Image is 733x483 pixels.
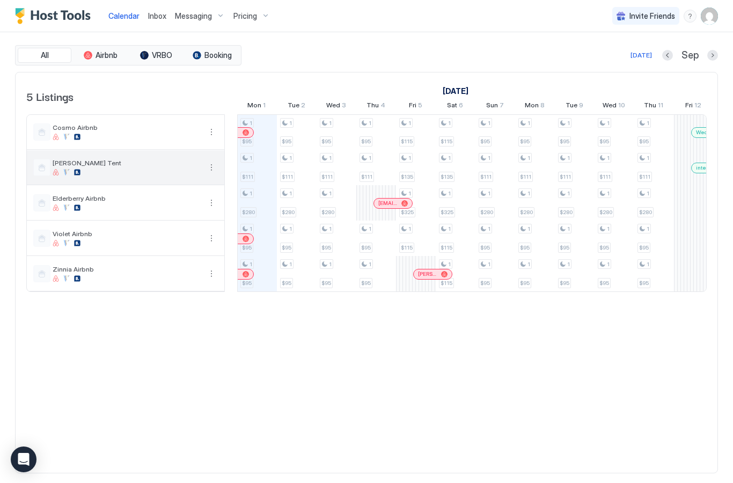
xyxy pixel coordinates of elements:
[599,173,611,180] span: $111
[321,138,331,145] span: $95
[250,261,252,268] span: 1
[205,232,218,245] div: menu
[369,261,371,268] span: 1
[361,173,372,180] span: $111
[560,209,573,216] span: $280
[488,225,490,232] span: 1
[480,138,490,145] span: $95
[250,155,252,162] span: 1
[448,261,451,268] span: 1
[527,155,530,162] span: 1
[480,280,490,287] span: $95
[321,173,333,180] span: $111
[282,280,291,287] span: $95
[696,164,715,171] span: internal
[242,138,252,145] span: $95
[527,190,530,197] span: 1
[448,155,451,162] span: 1
[639,209,652,216] span: $280
[282,244,291,251] span: $95
[329,190,332,197] span: 1
[205,267,218,280] div: menu
[408,120,411,127] span: 1
[205,126,218,138] button: More options
[563,99,586,114] a: September 9, 2025
[329,120,332,127] span: 1
[329,225,332,232] span: 1
[707,50,718,61] button: Next month
[321,280,331,287] span: $95
[185,48,239,63] button: Booking
[599,209,612,216] span: $280
[205,161,218,174] div: menu
[607,261,610,268] span: 1
[696,129,715,136] span: Wedding
[440,83,471,99] a: September 1, 2025
[560,138,569,145] span: $95
[567,155,570,162] span: 1
[525,101,539,112] span: Mon
[205,196,218,209] button: More options
[26,88,74,104] span: 5 Listings
[607,190,610,197] span: 1
[205,126,218,138] div: menu
[441,280,452,287] span: $115
[607,155,610,162] span: 1
[500,101,504,112] span: 7
[74,48,127,63] button: Airbnb
[361,280,371,287] span: $95
[324,99,349,114] a: September 3, 2025
[527,225,530,232] span: 1
[683,99,704,114] a: September 12, 2025
[701,8,718,25] div: User profile
[329,261,332,268] span: 1
[242,280,252,287] span: $95
[647,225,649,232] span: 1
[540,101,545,112] span: 8
[607,120,610,127] span: 1
[567,225,570,232] span: 1
[15,8,96,24] a: Host Tools Logo
[520,173,531,180] span: $111
[520,280,530,287] span: $95
[326,101,340,112] span: Wed
[444,99,466,114] a: September 6, 2025
[409,101,416,112] span: Fri
[250,225,252,232] span: 1
[245,99,268,114] a: September 1, 2025
[242,244,252,251] span: $95
[639,244,649,251] span: $95
[364,99,388,114] a: September 4, 2025
[480,244,490,251] span: $95
[599,280,609,287] span: $95
[401,209,414,216] span: $325
[108,10,140,21] a: Calendar
[418,270,437,277] span: [PERSON_NAME]
[378,200,397,207] span: [EMAIL_ADDRESS][DOMAIN_NAME] [EMAIL_ADDRESS][DOMAIN_NAME]
[486,101,498,112] span: Sun
[289,190,292,197] span: 1
[520,209,533,216] span: $280
[53,265,201,273] span: Zinnia Airbnb
[129,48,183,63] button: VRBO
[401,244,413,251] span: $115
[579,101,583,112] span: 9
[488,190,490,197] span: 1
[488,261,490,268] span: 1
[527,120,530,127] span: 1
[96,50,118,60] span: Airbnb
[250,190,252,197] span: 1
[282,138,291,145] span: $95
[329,155,332,162] span: 1
[488,120,490,127] span: 1
[15,45,241,65] div: tab-group
[447,101,457,112] span: Sat
[205,232,218,245] button: More options
[684,10,697,23] div: menu
[321,209,334,216] span: $280
[644,101,656,112] span: Thu
[53,123,201,131] span: Cosmo Airbnb
[647,190,649,197] span: 1
[18,48,71,63] button: All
